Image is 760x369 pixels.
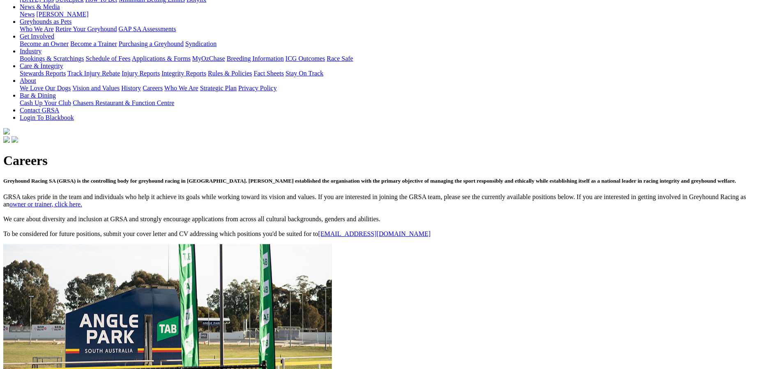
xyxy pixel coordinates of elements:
a: Become an Owner [20,40,69,47]
a: Integrity Reports [161,70,206,77]
div: Care & Integrity [20,70,757,77]
a: [EMAIL_ADDRESS][DOMAIN_NAME] [318,230,431,237]
span: Greyhound Racing SA (GRSA) is the controlling body for greyhound racing in [GEOGRAPHIC_DATA]. [PE... [3,178,736,184]
a: Schedule of Fees [85,55,130,62]
a: About [20,77,36,84]
div: Get Involved [20,40,757,48]
a: Breeding Information [227,55,284,62]
a: Race Safe [327,55,353,62]
div: About [20,85,757,92]
a: Stay On Track [286,70,323,77]
a: Contact GRSA [20,107,59,114]
div: Bar & Dining [20,99,757,107]
img: facebook.svg [3,136,10,143]
a: Who We Are [20,25,54,32]
a: Purchasing a Greyhound [119,40,184,47]
a: Rules & Policies [208,70,252,77]
a: Fact Sheets [254,70,284,77]
a: Become a Trainer [70,40,117,47]
img: twitter.svg [12,136,18,143]
a: Privacy Policy [238,85,277,92]
a: Bookings & Scratchings [20,55,84,62]
a: Stewards Reports [20,70,66,77]
a: Track Injury Rebate [67,70,120,77]
a: MyOzChase [192,55,225,62]
h1: Careers [3,153,757,168]
a: Industry [20,48,41,55]
div: Greyhounds as Pets [20,25,757,33]
a: Bar & Dining [20,92,56,99]
a: Retire Your Greyhound [55,25,117,32]
a: ICG Outcomes [286,55,325,62]
a: News & Media [20,3,60,10]
a: GAP SA Assessments [119,25,176,32]
a: Cash Up Your Club [20,99,71,106]
a: Syndication [185,40,216,47]
div: Industry [20,55,757,62]
a: Chasers Restaurant & Function Centre [73,99,174,106]
a: [PERSON_NAME] [36,11,88,18]
img: logo-grsa-white.png [3,128,10,135]
a: Strategic Plan [200,85,237,92]
a: Greyhounds as Pets [20,18,71,25]
a: Login To Blackbook [20,114,74,121]
a: Injury Reports [122,70,160,77]
a: owner or trainer, click here. [9,201,82,208]
a: Vision and Values [72,85,120,92]
a: Careers [143,85,163,92]
div: News & Media [20,11,757,18]
a: Applications & Forms [132,55,191,62]
a: Who We Are [164,85,198,92]
a: We Love Our Dogs [20,85,71,92]
a: Care & Integrity [20,62,63,69]
p: GRSA takes pride in the team and individuals who help it achieve its goals while working toward i... [3,193,757,238]
a: History [121,85,141,92]
a: Get Involved [20,33,54,40]
a: News [20,11,35,18]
